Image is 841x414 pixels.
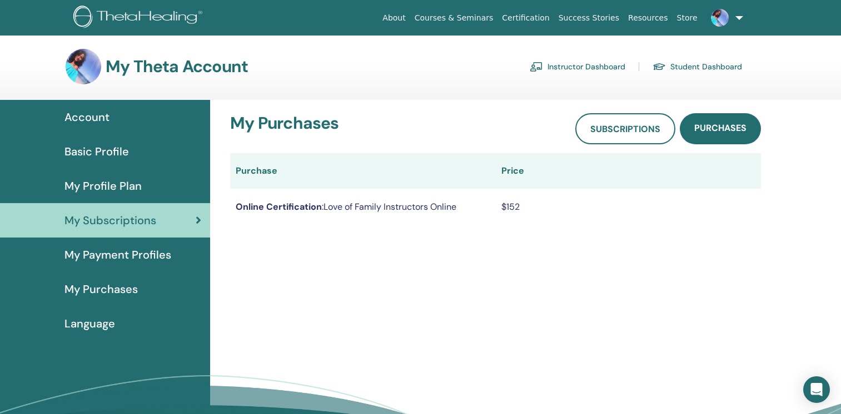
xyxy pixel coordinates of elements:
[236,201,322,213] b: Online Certification
[230,153,495,189] th: Purchase
[673,8,702,28] a: Store
[680,113,761,144] a: Purchases
[378,8,410,28] a: About
[496,153,761,189] th: Price
[497,8,554,28] a: Certification
[653,58,742,75] a: Student Dashboard
[230,189,495,225] td: : Love of Family Instructors Online
[230,113,339,140] h3: My Purchases
[64,109,110,125] span: Account
[73,6,206,31] img: logo.png
[106,57,248,77] h3: My Theta Account
[694,122,747,134] span: Purchases
[711,9,729,27] img: default.jpg
[410,8,498,28] a: Courses & Seminars
[66,49,101,84] img: default.jpg
[575,113,675,144] a: Subscriptions
[653,62,666,72] img: graduation-cap.svg
[496,189,761,225] td: $152
[64,246,171,263] span: My Payment Profiles
[803,376,830,403] div: Open Intercom Messenger
[64,143,129,160] span: Basic Profile
[624,8,673,28] a: Resources
[64,281,138,297] span: My Purchases
[590,123,660,135] span: Subscriptions
[64,315,115,332] span: Language
[554,8,624,28] a: Success Stories
[530,62,543,72] img: chalkboard-teacher.svg
[64,178,142,194] span: My Profile Plan
[530,58,625,75] a: Instructor Dashboard
[64,212,156,229] span: My Subscriptions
